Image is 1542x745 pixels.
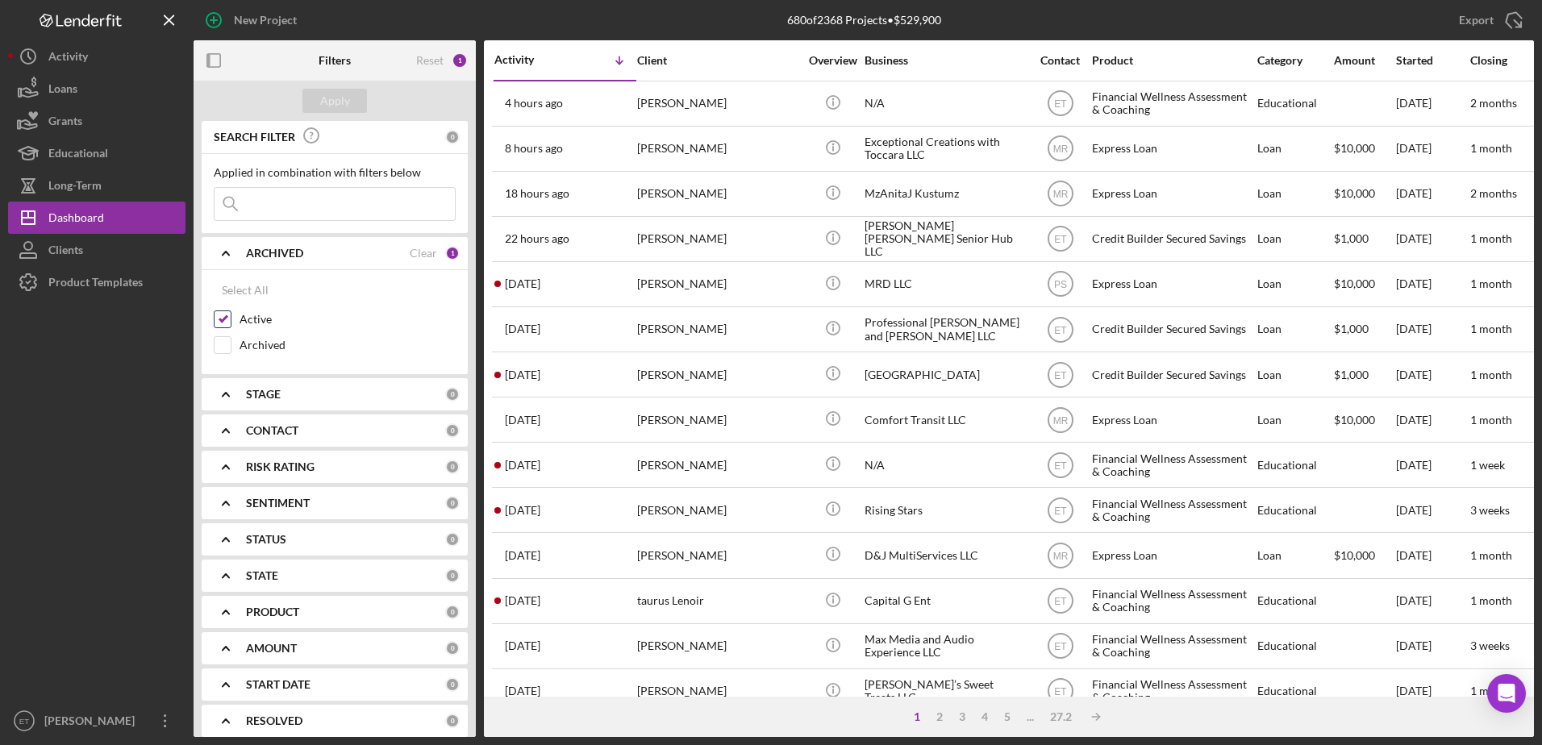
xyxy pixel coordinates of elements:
div: Educational [1257,625,1332,668]
div: Grants [48,105,82,141]
div: Comfort Transit LLC [865,398,1026,441]
div: MzAnitaJ Kustumz [865,173,1026,215]
div: Educational [1257,443,1332,486]
div: N/A [865,82,1026,125]
div: Export [1459,4,1494,36]
div: 1 [445,246,460,260]
b: RESOLVED [246,714,302,727]
button: Loans [8,73,185,105]
div: Started [1396,54,1469,67]
div: Loans [48,73,77,109]
div: [PERSON_NAME] [637,489,798,531]
div: D&J MultiServices LLC [865,534,1026,576]
text: ET [1054,686,1067,697]
time: 1 month [1470,684,1512,697]
div: 0 [445,130,460,144]
div: Product [1092,54,1253,67]
button: Educational [8,137,185,169]
div: [PERSON_NAME] [637,443,798,486]
div: [PERSON_NAME] [637,670,798,713]
time: 1 month [1470,322,1512,335]
div: [PERSON_NAME]’s Sweet Treats LLC [865,670,1026,713]
div: [DATE] [1396,353,1469,396]
div: Reset [416,54,444,67]
a: Dashboard [8,202,185,234]
b: PRODUCT [246,606,299,618]
div: [DATE] [1396,534,1469,576]
time: 1 month [1470,277,1512,290]
div: Clients [48,234,83,270]
div: Dashboard [48,202,104,238]
b: START DATE [246,678,310,691]
b: STAGE [246,388,281,401]
div: [DATE] [1396,489,1469,531]
div: $10,000 [1334,173,1394,215]
div: Financial Wellness Assessment & Coaching [1092,82,1253,125]
div: [PERSON_NAME] [637,218,798,260]
text: ET [1054,369,1067,381]
a: Grants [8,105,185,137]
a: Product Templates [8,266,185,298]
div: 0 [445,641,460,656]
button: Activity [8,40,185,73]
div: 0 [445,677,460,692]
b: STATE [246,569,278,582]
a: Long-Term [8,169,185,202]
div: [DATE] [1396,263,1469,306]
time: 1 week [1470,458,1505,472]
div: [PERSON_NAME] [637,534,798,576]
div: Express Loan [1092,263,1253,306]
time: 2025-08-20 00:58 [505,685,540,697]
div: Clear [410,247,437,260]
text: ET [1054,505,1067,516]
div: Financial Wellness Assessment & Coaching [1092,580,1253,622]
div: [DATE] [1396,218,1469,260]
label: Active [240,311,456,327]
b: ARCHIVED [246,247,303,260]
time: 2025-08-27 15:15 [505,97,563,110]
text: MR [1052,144,1068,155]
time: 1 month [1470,231,1512,245]
div: Amount [1334,54,1394,67]
time: 1 month [1470,593,1512,607]
div: Exceptional Creations with Toccara LLC [865,127,1026,170]
div: [DATE] [1396,308,1469,351]
time: 3 weeks [1470,639,1510,652]
text: ET [1054,596,1067,607]
div: $10,000 [1334,127,1394,170]
div: $10,000 [1334,263,1394,306]
div: [PERSON_NAME] [637,398,798,441]
div: Product Templates [48,266,143,302]
div: 1 [452,52,468,69]
b: STATUS [246,533,286,546]
div: 3 [951,710,973,723]
div: $10,000 [1334,534,1394,576]
time: 2 months [1470,96,1517,110]
div: Max Media and Audio Experience LLC [865,625,1026,668]
time: 2 months [1470,186,1517,200]
text: PS [1053,279,1066,290]
div: [DATE] [1396,173,1469,215]
div: 0 [445,460,460,474]
div: $10,000 [1334,398,1394,441]
div: Express Loan [1092,173,1253,215]
div: [DATE] [1396,580,1469,622]
div: [PERSON_NAME] [637,625,798,668]
div: Credit Builder Secured Savings [1092,353,1253,396]
time: 1 month [1470,368,1512,381]
time: 1 month [1470,413,1512,427]
text: MR [1052,189,1068,200]
div: Capital G Ent [865,580,1026,622]
div: [GEOGRAPHIC_DATA] [865,353,1026,396]
div: [DATE] [1396,398,1469,441]
div: Loan [1257,127,1332,170]
div: [DATE] [1396,443,1469,486]
div: Express Loan [1092,398,1253,441]
div: Loan [1257,263,1332,306]
button: Select All [214,274,277,306]
text: MR [1052,414,1068,426]
a: Clients [8,234,185,266]
time: 1 month [1470,141,1512,155]
div: Contact [1030,54,1090,67]
time: 1 month [1470,548,1512,562]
